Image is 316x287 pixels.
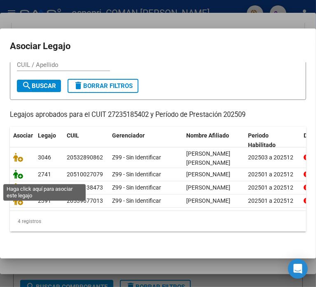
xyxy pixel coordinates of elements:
[67,170,103,179] div: 20510027079
[22,82,56,90] span: Buscar
[186,197,230,204] span: VALDEZ THIAGO JOAQUIN
[248,183,297,192] div: 202501 a 202512
[22,81,32,90] mat-icon: search
[186,184,230,191] span: LARA CAMILO IVAN
[67,132,79,139] span: CUIL
[38,171,51,178] span: 2741
[38,197,51,204] span: 2391
[248,153,297,162] div: 202503 a 202512
[68,79,138,93] button: Borrar Filtros
[248,196,297,206] div: 202501 a 202512
[10,110,306,120] p: Legajos aprobados para el CUIT 27235185402 y Período de Prestación 202509
[35,127,63,154] datatable-header-cell: Legajo
[63,127,109,154] datatable-header-cell: CUIL
[73,82,133,90] span: Borrar Filtros
[67,183,103,192] div: 20523138473
[186,171,230,178] span: SORIA THIAGO DAVID
[13,132,33,139] span: Asociar
[109,127,183,154] datatable-header-cell: Gerenciador
[112,154,161,161] span: Z99 - Sin Identificar
[186,150,230,166] span: MONZON ANZORENA MATEO SAMUEL
[186,132,229,139] span: Nombre Afiliado
[73,81,83,90] mat-icon: delete
[288,259,308,279] div: Open Intercom Messenger
[248,132,276,148] span: Periodo Habilitado
[112,184,161,191] span: Z99 - Sin Identificar
[38,184,51,191] span: 2245
[112,132,145,139] span: Gerenciador
[10,211,306,232] div: 4 registros
[248,170,297,179] div: 202501 a 202512
[112,171,161,178] span: Z99 - Sin Identificar
[38,154,51,161] span: 3046
[245,127,300,154] datatable-header-cell: Periodo Habilitado
[112,197,161,204] span: Z99 - Sin Identificar
[17,80,61,92] button: Buscar
[10,127,35,154] datatable-header-cell: Asociar
[38,132,56,139] span: Legajo
[10,38,306,54] h2: Asociar Legajo
[183,127,245,154] datatable-header-cell: Nombre Afiliado
[67,196,103,206] div: 20539677013
[67,153,103,162] div: 20532890862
